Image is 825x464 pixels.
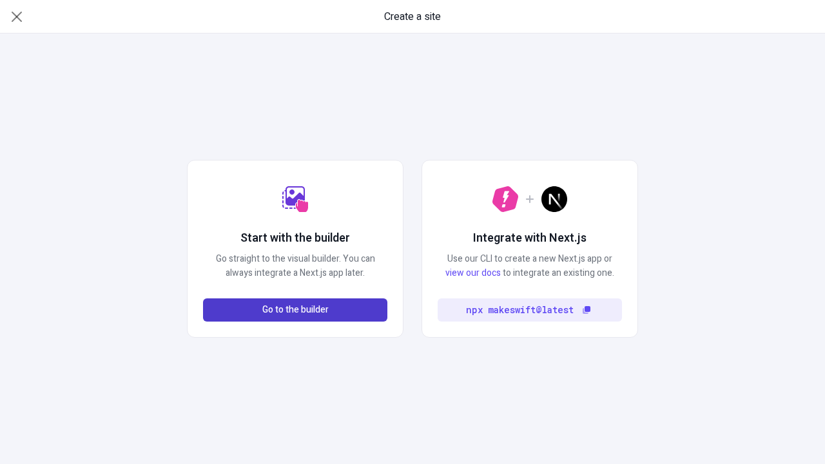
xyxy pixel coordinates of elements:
span: Go to the builder [262,303,329,317]
code: npx makeswift@latest [466,303,574,317]
p: Use our CLI to create a new Next.js app or to integrate an existing one. [438,252,622,280]
p: Go straight to the visual builder. You can always integrate a Next.js app later. [203,252,387,280]
a: view our docs [445,266,501,280]
h2: Start with the builder [240,230,350,247]
span: Create a site [384,9,441,24]
button: Go to the builder [203,298,387,322]
h2: Integrate with Next.js [473,230,587,247]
